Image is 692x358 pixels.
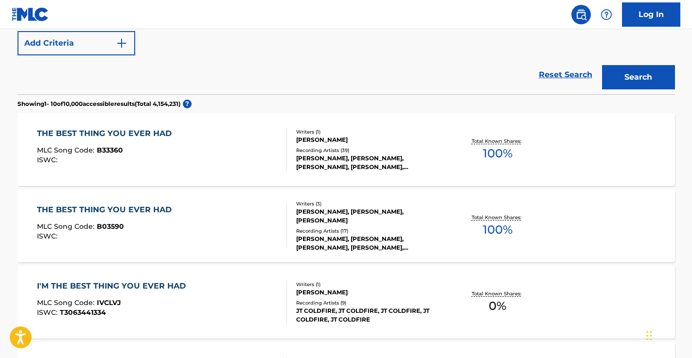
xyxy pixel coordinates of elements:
span: IVCLVJ [97,298,121,307]
div: [PERSON_NAME] [296,136,443,144]
span: T3063441334 [60,308,106,317]
span: 100 % [483,145,513,162]
div: Writers ( 1 ) [296,128,443,136]
form: Search Form [18,1,675,94]
span: ISWC : [37,155,60,164]
a: Log In [622,2,680,27]
img: help [601,9,612,20]
span: B03590 [97,222,124,231]
div: Help [597,5,616,24]
button: Add Criteria [18,31,135,55]
a: I'M THE BEST THING YOU EVER HADMLC Song Code:IVCLVJISWC:T3063441334Writers (1)[PERSON_NAME]Record... [18,266,675,339]
img: search [575,9,587,20]
div: THE BEST THING YOU EVER HAD [37,128,177,139]
div: Writers ( 1 ) [296,281,443,288]
span: 100 % [483,221,513,239]
div: [PERSON_NAME], [PERSON_NAME], [PERSON_NAME], [PERSON_NAME], [PERSON_NAME], [PERSON_NAME] [296,154,443,171]
p: Total Known Shares: [472,214,524,221]
p: Total Known Shares: [472,290,524,297]
div: Writers ( 3 ) [296,200,443,207]
iframe: Chat Widget [643,311,692,358]
div: THE BEST THING YOU EVER HAD [37,204,177,216]
span: B33360 [97,146,123,154]
div: Recording Artists ( 17 ) [296,227,443,235]
span: 0 % [489,297,506,315]
div: I'M THE BEST THING YOU EVER HAD [37,280,191,292]
span: ISWC : [37,308,60,317]
span: MLC Song Code : [37,222,97,231]
div: [PERSON_NAME] [296,288,443,297]
div: Drag [646,321,652,350]
span: MLC Song Code : [37,298,97,307]
p: Total Known Shares: [472,137,524,145]
a: THE BEST THING YOU EVER HADMLC Song Code:B03590ISWC:Writers (3)[PERSON_NAME], [PERSON_NAME], [PER... [18,189,675,262]
span: MLC Song Code : [37,146,97,154]
div: Recording Artists ( 39 ) [296,147,443,154]
a: Public Search [571,5,591,24]
div: [PERSON_NAME], [PERSON_NAME], [PERSON_NAME] [296,207,443,225]
p: Showing 1 - 10 of 10,000 accessible results (Total 4,154,231 ) [18,100,180,108]
img: 9d2ae6d4665cec9f34b9.svg [116,37,127,49]
a: THE BEST THING YOU EVER HADMLC Song Code:B33360ISWC:Writers (1)[PERSON_NAME]Recording Artists (39... [18,113,675,186]
div: JT COLDFIRE, JT COLDFIRE, JT COLDFIRE, JT COLDFIRE, JT COLDFIRE [296,307,443,324]
button: Search [602,65,675,89]
span: ISWC : [37,232,60,240]
div: [PERSON_NAME], [PERSON_NAME], [PERSON_NAME], [PERSON_NAME], [PERSON_NAME] [296,235,443,252]
a: Reset Search [534,64,597,85]
span: ? [183,100,192,108]
div: Recording Artists ( 9 ) [296,299,443,307]
img: MLC Logo [12,7,49,21]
